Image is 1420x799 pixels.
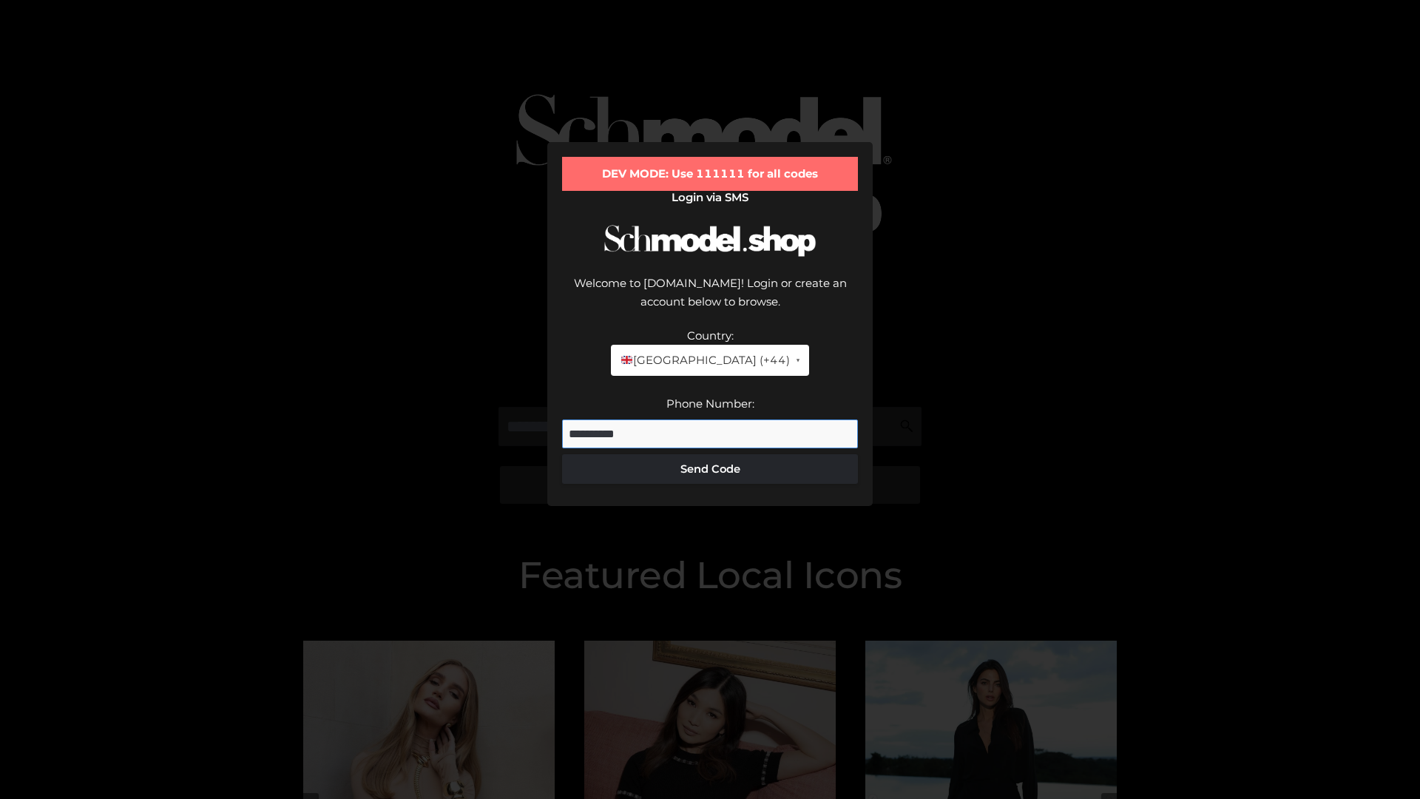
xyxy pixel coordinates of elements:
[562,157,858,191] div: DEV MODE: Use 111111 for all codes
[687,328,734,343] label: Country:
[621,354,632,365] img: 🇬🇧
[599,212,821,270] img: Schmodel Logo
[562,274,858,326] div: Welcome to [DOMAIN_NAME]! Login or create an account below to browse.
[562,454,858,484] button: Send Code
[666,397,754,411] label: Phone Number:
[562,191,858,204] h2: Login via SMS
[620,351,789,370] span: [GEOGRAPHIC_DATA] (+44)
